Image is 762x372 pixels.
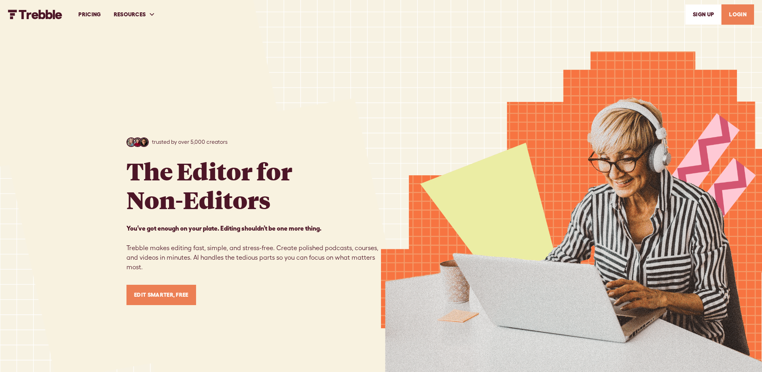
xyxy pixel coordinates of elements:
[114,10,146,19] div: RESOURCES
[8,10,62,19] img: Trebble FM Logo
[152,138,227,146] p: trusted by over 5,000 creators
[107,1,162,28] div: RESOURCES
[126,285,196,305] a: Edit Smarter, Free
[72,1,107,28] a: PRICING
[721,4,754,25] a: LOGIN
[685,4,721,25] a: SIGn UP
[8,10,62,19] a: home
[126,225,321,232] strong: You’ve got enough on your plate. Editing shouldn’t be one more thing. ‍
[126,223,381,272] p: Trebble makes editing fast, simple, and stress-free. Create polished podcasts, courses, and video...
[126,157,292,214] h1: The Editor for Non-Editors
